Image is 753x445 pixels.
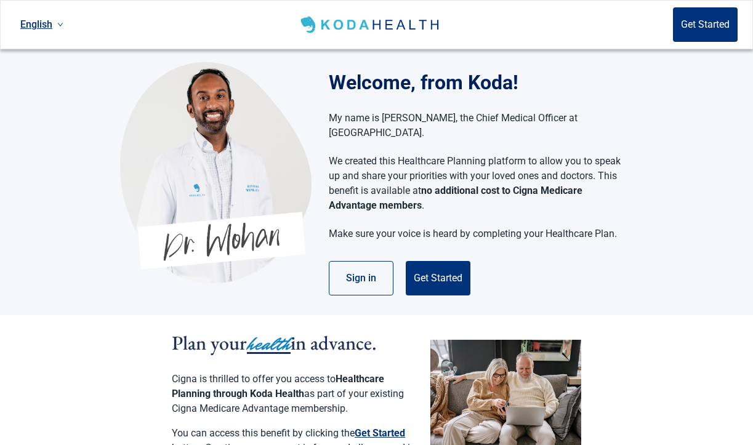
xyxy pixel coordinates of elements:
[329,68,634,97] h1: Welcome, from Koda!
[355,426,405,441] button: Get Started
[120,62,312,283] img: Koda Health
[329,185,582,211] strong: no additional cost to Cigna Medicare Advantage members
[172,373,336,385] span: Cigna is thrilled to offer you access to
[406,261,470,295] button: Get Started
[673,7,738,42] button: Get Started
[329,154,621,213] p: We created this Healthcare Planning platform to allow you to speak up and share your priorities w...
[172,330,247,356] span: Plan your
[329,227,621,241] p: Make sure your voice is heard by completing your Healthcare Plan.
[329,261,393,295] button: Sign in
[291,330,377,356] span: in advance.
[57,22,63,28] span: down
[329,111,621,140] p: My name is [PERSON_NAME], the Chief Medical Officer at [GEOGRAPHIC_DATA].
[247,331,291,358] span: health
[15,14,68,34] a: Current language: English
[298,15,444,34] img: Koda Health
